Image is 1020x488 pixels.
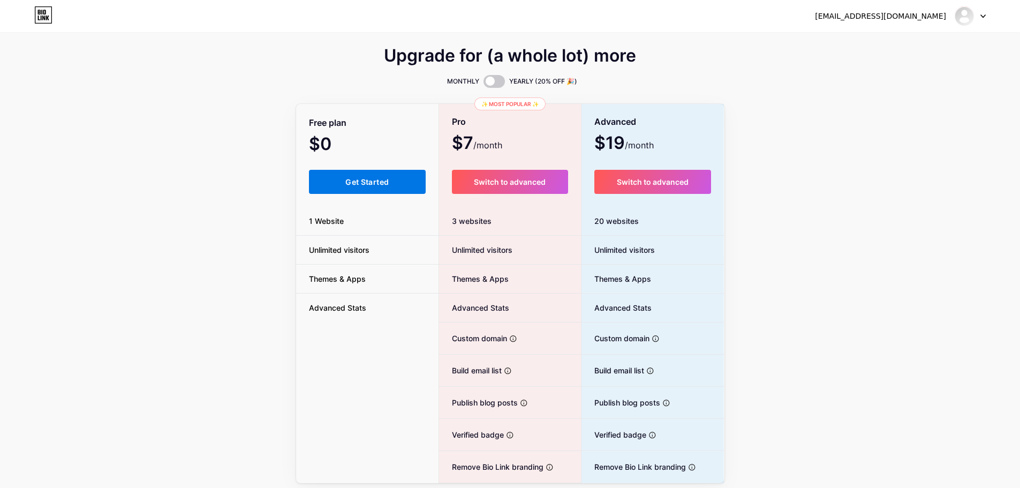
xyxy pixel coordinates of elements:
span: Switch to advanced [474,177,546,186]
span: Themes & Apps [581,273,651,284]
span: 1 Website [296,215,357,227]
span: Switch to advanced [617,177,689,186]
span: Unlimited visitors [296,244,382,256]
span: Verified badge [581,429,646,440]
span: Verified badge [439,429,504,440]
span: Free plan [309,114,346,132]
div: [EMAIL_ADDRESS][DOMAIN_NAME] [815,11,946,22]
button: Get Started [309,170,426,194]
span: Build email list [439,365,502,376]
span: $7 [452,137,502,152]
button: Switch to advanced [452,170,568,194]
span: Advanced Stats [439,302,509,313]
span: Themes & Apps [296,273,379,284]
div: ✨ Most popular ✨ [474,97,546,110]
span: Get Started [345,177,389,186]
span: Advanced Stats [296,302,379,313]
span: Upgrade for (a whole lot) more [384,49,636,62]
span: Publish blog posts [581,397,660,408]
span: Advanced Stats [581,302,652,313]
div: 20 websites [581,207,724,236]
span: Build email list [581,365,644,376]
span: Custom domain [581,333,649,344]
span: Advanced [594,112,636,131]
span: /month [625,139,654,152]
span: Remove Bio Link branding [439,461,543,472]
span: Pro [452,112,466,131]
span: $0 [309,138,360,153]
span: Themes & Apps [439,273,509,284]
span: Unlimited visitors [581,244,655,256]
span: Unlimited visitors [439,244,512,256]
img: webalpe [954,6,974,26]
span: Publish blog posts [439,397,518,408]
span: Remove Bio Link branding [581,461,686,472]
span: $19 [594,137,654,152]
span: YEARLY (20% OFF 🎉) [509,76,577,87]
button: Switch to advanced [594,170,712,194]
span: Custom domain [439,333,507,344]
div: 3 websites [439,207,581,236]
span: /month [473,139,502,152]
span: MONTHLY [447,76,479,87]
